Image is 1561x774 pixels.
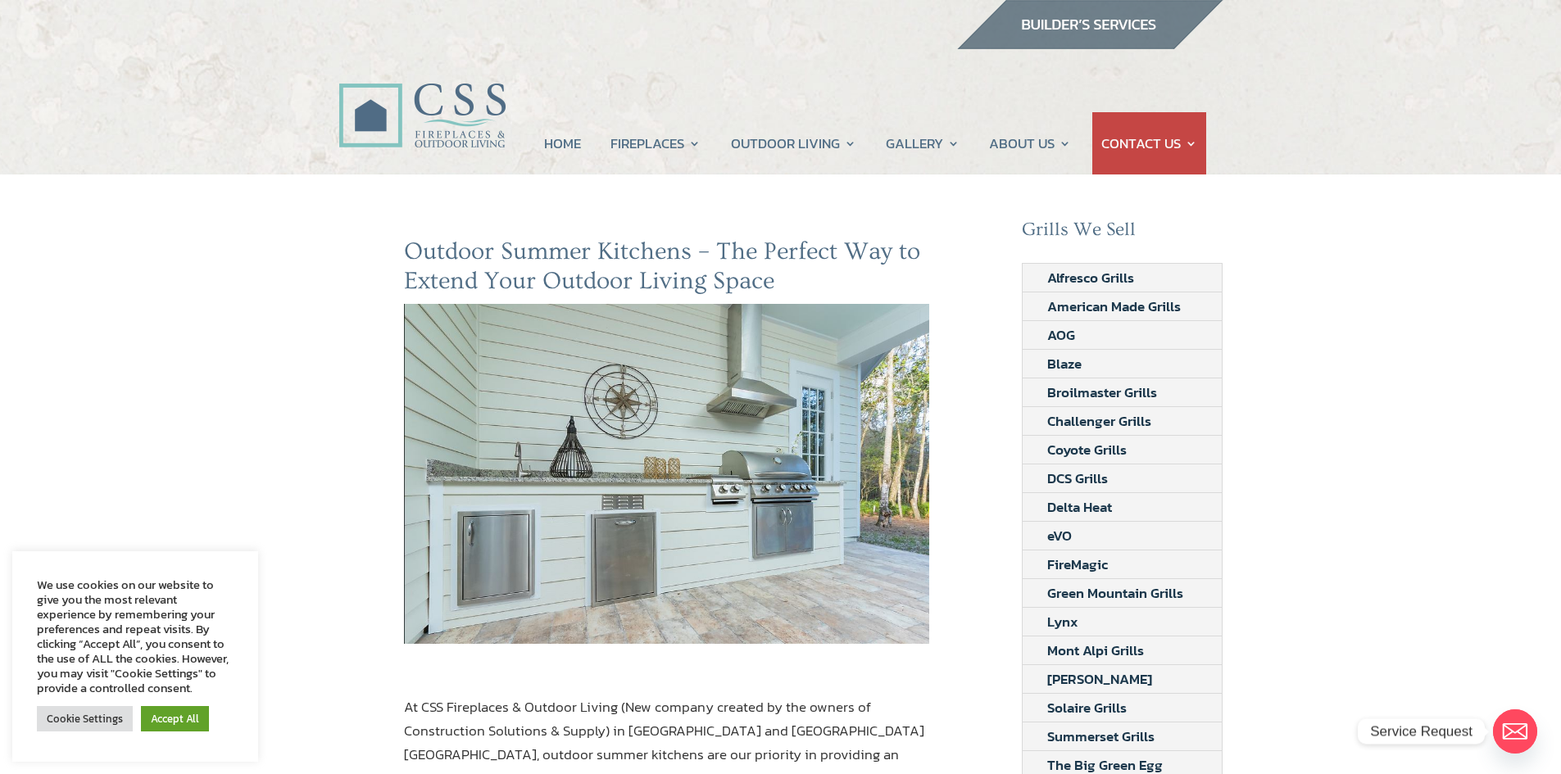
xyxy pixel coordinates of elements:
[1023,378,1182,406] a: Broilmaster Grills
[1023,608,1103,636] a: Lynx
[989,112,1071,174] a: ABOUT US
[1023,292,1205,320] a: American Made Grills
[1023,464,1132,492] a: DCS Grills
[1023,694,1151,722] a: Solaire Grills
[141,706,209,731] a: Accept All
[1023,636,1168,664] a: Mont Alpi Grills
[1023,350,1106,378] a: Blaze
[1023,493,1137,521] a: Delta Heat
[731,112,856,174] a: OUTDOOR LIVING
[338,38,506,156] img: CSS Fireplaces & Outdoor Living (Formerly Construction Solutions & Supply)- Jacksonville Ormond B...
[37,577,234,695] div: We use cookies on our website to give you the most relevant experience by remembering your prefer...
[1023,665,1177,693] a: [PERSON_NAME]
[1101,112,1197,174] a: CONTACT US
[1493,709,1537,754] a: Email
[956,34,1223,55] a: builder services construction supply
[1023,436,1151,464] a: Coyote Grills
[544,112,581,174] a: HOME
[1023,264,1159,292] a: Alfresco Grills
[610,112,701,174] a: FIREPLACES
[1023,522,1096,550] a: eVO
[1023,550,1132,578] a: FireMagic
[404,304,930,644] img: outdoor summer kitchens jacksonville fl ormond beach fl construction solutions
[37,706,133,731] a: Cookie Settings
[886,112,960,174] a: GALLERY
[1023,722,1179,750] a: Summerset Grills
[1023,407,1176,435] a: Challenger Grills
[1023,579,1208,607] a: Green Mountain Grills
[404,237,930,304] h2: Outdoor Summer Kitchens – The Perfect Way to Extend Your Outdoor Living Space
[1023,321,1100,349] a: AOG
[1022,219,1223,250] h2: Grills We Sell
